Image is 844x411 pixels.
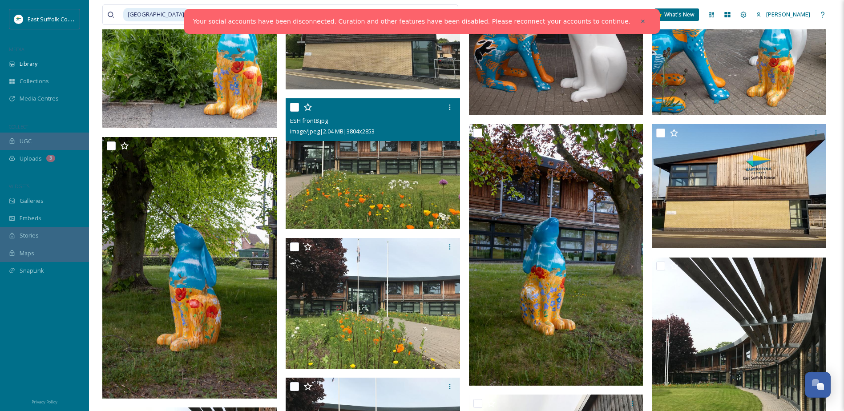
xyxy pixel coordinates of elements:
span: Maps [20,249,34,258]
a: Your social accounts have been disconnected. Curation and other features have been disabled. Plea... [193,17,630,26]
span: [PERSON_NAME] [766,10,810,18]
span: image/jpeg | 2.04 MB | 3804 x 2853 [290,127,375,135]
span: East Suffolk Council [28,15,80,23]
div: 3 [46,155,55,162]
span: Media Centres [20,94,59,103]
span: MEDIA [9,46,24,52]
a: Privacy Policy [32,396,57,407]
span: Library [20,60,37,68]
span: Uploads [20,154,42,163]
img: ESH front8.jpg [286,98,460,229]
span: SnapLink [20,266,44,275]
span: Stories [20,231,39,240]
span: ESH front8.jpg [290,117,328,125]
span: Collections [20,77,49,85]
img: IMG_3338.jpg [469,124,643,386]
button: Open Chat [805,372,831,398]
span: [GEOGRAPHIC_DATA] [123,8,189,21]
span: WIDGETS [9,183,29,189]
span: UGC [20,137,32,145]
img: ESH front3.jpg [286,238,460,369]
a: What's New [654,8,699,21]
span: Privacy Policy [32,399,57,405]
div: Search [416,6,453,23]
span: COLLECT [9,123,28,130]
img: ESH_ES logo.jpg [652,124,826,248]
img: IMG_3335.jpg [102,137,277,399]
span: Galleries [20,197,44,205]
img: ESC%20Logo.png [14,15,23,24]
span: Embeds [20,214,41,222]
a: [PERSON_NAME] [751,6,815,23]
